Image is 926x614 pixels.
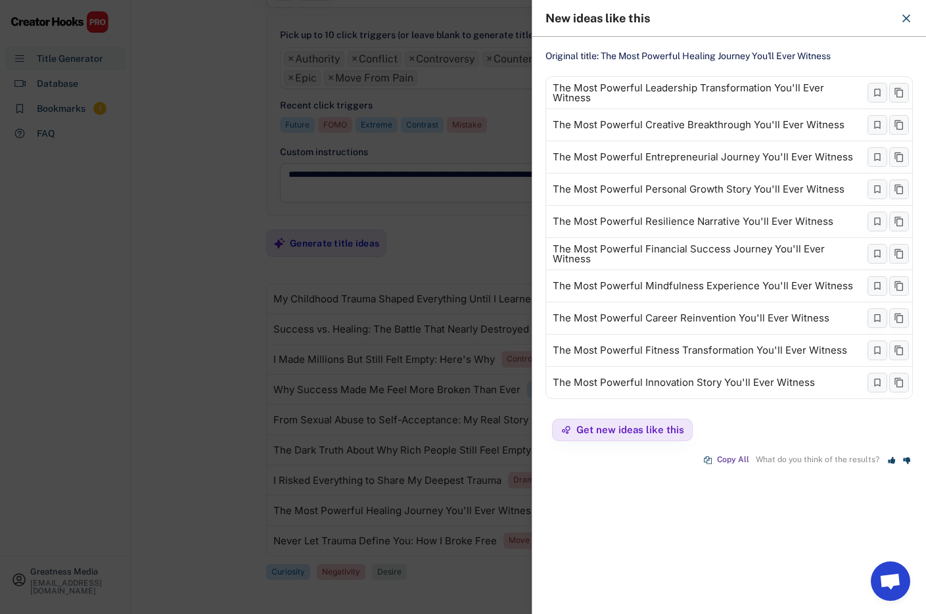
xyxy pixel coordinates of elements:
[871,561,910,601] a: Open chat
[545,12,892,24] div: New ideas like this
[553,345,847,356] div: The Most Powerful Fitness Transformation You'll Ever Witness
[553,313,829,323] div: The Most Powerful Career Reinvention You'll Ever Witness
[756,456,879,465] div: What do you think of the results?
[553,152,853,162] div: The Most Powerful Entrepreneurial Journey You'll Ever Witness
[553,120,845,130] div: The Most Powerful Creative Breakthrough You'll Ever Witness
[553,184,845,195] div: The Most Powerful Personal Growth Story You'll Ever Witness
[552,419,693,441] button: Get new ideas like this
[553,281,853,291] div: The Most Powerful Mindfulness Experience You'll Ever Witness
[553,244,862,264] div: The Most Powerful Financial Success Journey You'll Ever Witness
[553,83,862,103] div: The Most Powerful Leadership Transformation You'll Ever Witness
[545,50,913,63] div: Original title: The Most Powerful Healing Journey You'll Ever Witness
[553,377,815,388] div: The Most Powerful Innovation Story You'll Ever Witness
[576,425,684,435] span: Get new ideas like this
[553,216,833,227] div: The Most Powerful Resilience Narrative You'll Ever Witness
[717,456,749,465] div: Copy All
